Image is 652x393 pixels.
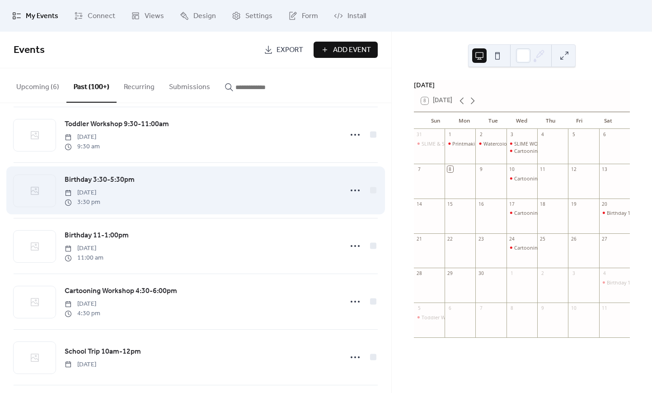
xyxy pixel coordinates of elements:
div: 20 [601,201,608,207]
div: 5 [416,305,422,312]
div: SLIME WORKSHOP 10:30am-12:00pm [507,140,537,147]
span: Views [145,11,164,22]
div: 9 [539,305,546,312]
span: Add Event [333,45,371,56]
div: 13 [601,166,608,172]
a: Cartooning Workshop 4:30-6:00pm [65,285,177,297]
button: Recurring [117,68,162,102]
div: 27 [601,236,608,242]
div: 10 [509,166,515,172]
div: 31 [416,132,422,138]
a: Install [327,4,373,28]
a: Toddler Workshop 9:30-11:00am [65,118,169,130]
div: 15 [447,201,454,207]
div: 10 [571,305,577,312]
div: 28 [416,270,422,277]
a: Form [281,4,325,28]
div: Sat [594,112,623,129]
a: Design [173,4,223,28]
div: 18 [539,201,546,207]
div: Birthday 1-3pm [607,279,642,286]
div: 5 [571,132,577,138]
div: Thu [536,112,565,129]
div: Fri [565,112,594,129]
div: 17 [509,201,515,207]
div: 4 [539,132,546,138]
div: SLIME WORKSHOP 10:30am-12:00pm [514,140,599,147]
div: 8 [447,166,454,172]
span: 11:00 am [65,253,103,263]
div: 6 [601,132,608,138]
div: Mon [450,112,479,129]
div: SLIME & Stamping 11:00am-12:30pm [414,140,445,147]
span: Cartooning Workshop 4:30-6:00pm [65,286,177,297]
span: Events [14,40,45,60]
div: Cartooning Workshop 4:30-6:00pm [507,175,537,182]
div: 1 [447,132,454,138]
div: 26 [571,236,577,242]
div: 3 [571,270,577,277]
a: Connect [67,4,122,28]
a: School Trip 10am-12pm [65,346,141,358]
div: Cartooning Workshop 4:30-6:00pm [507,244,537,251]
div: Wed [507,112,536,129]
div: 9 [478,166,484,172]
a: My Events [5,4,65,28]
a: Add Event [314,42,378,58]
div: 21 [416,236,422,242]
div: 12 [571,166,577,172]
div: 23 [478,236,484,242]
div: 11 [601,305,608,312]
div: 30 [478,270,484,277]
button: Past (100+) [66,68,117,103]
div: Printmaking Workshop 10:00am-11:30am [452,140,548,147]
span: Form [302,11,318,22]
div: 7 [416,166,422,172]
div: Cartooning Workshop 4:30-6:00pm [514,209,595,216]
div: Cartooning Workshop 4:30-6:00pm [507,209,537,216]
span: Export [277,45,303,56]
div: 29 [447,270,454,277]
div: SLIME & Stamping 11:00am-12:30pm [422,140,506,147]
div: [DATE] [414,80,630,90]
a: Settings [225,4,279,28]
div: 4 [601,270,608,277]
div: 25 [539,236,546,242]
div: Toddler Workshop 9:30-11:00am [422,314,497,321]
div: 2 [478,132,484,138]
button: Submissions [162,68,217,102]
div: 22 [447,236,454,242]
span: [DATE] [65,188,100,198]
a: Export [257,42,310,58]
div: 6 [447,305,454,312]
a: Birthday 3:30-5:30pm [65,174,135,186]
span: My Events [26,11,58,22]
div: 3 [509,132,515,138]
div: 24 [509,236,515,242]
div: 8 [509,305,515,312]
a: Views [124,4,171,28]
div: 7 [478,305,484,312]
span: 3:30 pm [65,198,100,207]
div: 14 [416,201,422,207]
span: 4:30 pm [65,309,100,318]
div: Cartooning Workshop 4:30-6:00pm [514,147,595,154]
span: [DATE] [65,299,100,309]
span: Toddler Workshop 9:30-11:00am [65,119,169,130]
span: Connect [88,11,115,22]
a: Birthday 11-1:00pm [65,230,129,241]
span: [DATE] [65,133,100,142]
div: Tue [478,112,507,129]
div: Cartooning Workshop 4:30-6:00pm [514,175,595,182]
div: 11 [539,166,546,172]
span: Birthday 3:30-5:30pm [65,175,135,185]
div: 1 [509,270,515,277]
div: Toddler Workshop 9:30-11:00am [414,314,445,321]
span: Settings [245,11,272,22]
button: Upcoming (6) [9,68,66,102]
div: Watercolor Printmaking 10:00am-11:30pm [475,140,506,147]
span: Design [193,11,216,22]
div: Printmaking Workshop 10:00am-11:30am [445,140,475,147]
